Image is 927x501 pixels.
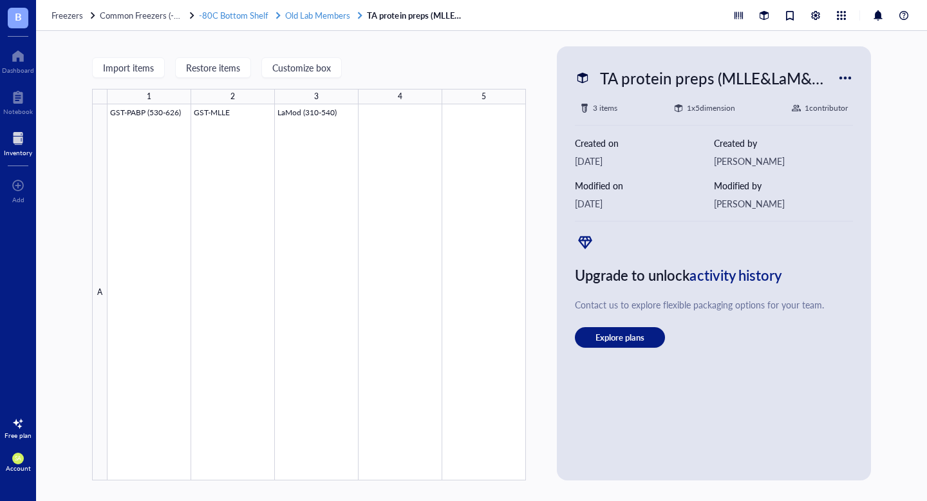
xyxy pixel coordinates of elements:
div: 1 x 5 dimension [687,102,735,115]
div: [DATE] [575,154,714,168]
div: Free plan [5,431,32,439]
span: Import items [103,62,154,73]
span: B [15,8,22,24]
span: -80C Bottom Shelf [199,9,268,21]
span: Common Freezers (-20C &-80C) [100,9,219,21]
span: Restore items [186,62,240,73]
div: 1 contributor [805,102,848,115]
div: Inventory [4,149,32,156]
a: Notebook [3,87,33,115]
span: activity history [689,265,782,285]
a: Common Freezers (-20C &-80C) [100,10,196,21]
div: 5 [482,89,486,104]
div: A [92,104,108,480]
div: Created on [575,136,714,150]
a: TA protein preps (MLLE&LaM&PABP) [367,10,464,21]
div: [PERSON_NAME] [714,154,853,168]
div: Add [12,196,24,203]
span: SA [15,455,21,462]
a: Freezers [51,10,97,21]
div: Account [6,464,31,472]
div: Modified on [575,178,714,193]
div: Upgrade to unlock [575,263,853,287]
div: Created by [714,136,853,150]
span: Explore plans [595,332,644,343]
div: TA protein preps (MLLE&LaM&PABP) [594,64,838,91]
button: Restore items [175,57,251,78]
button: Customize box [261,57,342,78]
div: Dashboard [2,66,34,74]
button: Explore plans [575,327,665,348]
div: 3 items [593,102,617,115]
button: Import items [92,57,165,78]
div: 4 [398,89,402,104]
div: Modified by [714,178,853,193]
div: 3 [314,89,319,104]
div: Contact us to explore flexible packaging options for your team. [575,298,853,312]
div: 2 [230,89,235,104]
a: -80C Bottom ShelfOld Lab Members [199,10,364,21]
div: 1 [147,89,151,104]
span: Customize box [272,62,331,73]
div: [PERSON_NAME] [714,196,853,211]
a: Inventory [4,128,32,156]
div: Notebook [3,108,33,115]
div: [DATE] [575,196,714,211]
span: Freezers [51,9,83,21]
span: Old Lab Members [285,9,350,21]
a: Dashboard [2,46,34,74]
a: Explore plans [575,327,853,348]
